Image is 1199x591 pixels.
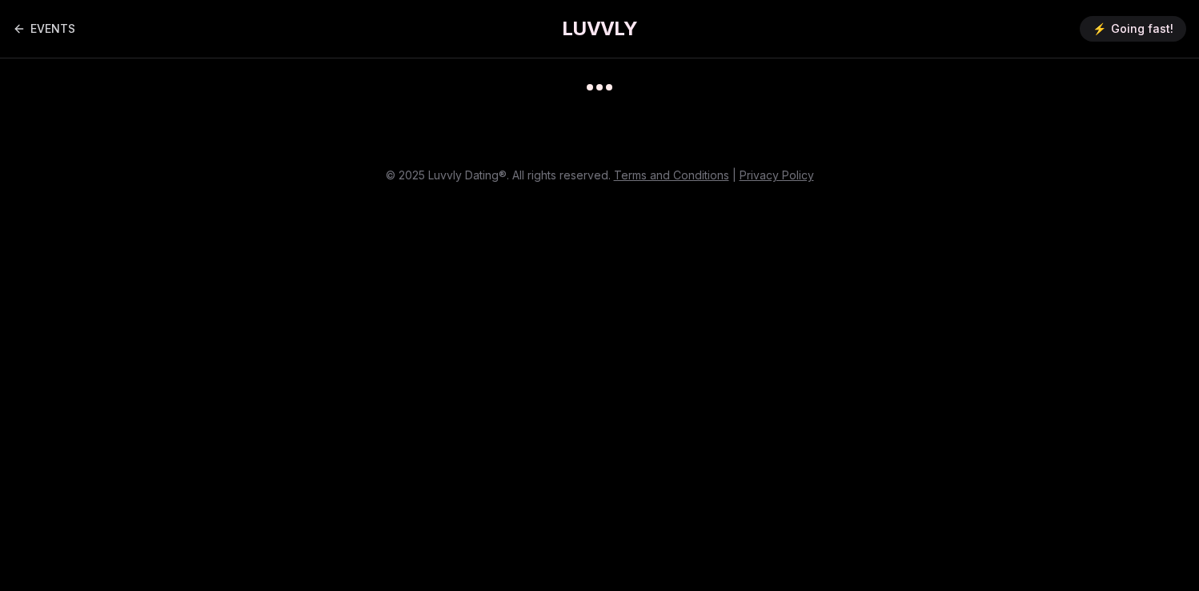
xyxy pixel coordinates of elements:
a: Terms and Conditions [614,168,729,182]
a: Back to events [13,13,75,45]
a: Privacy Policy [740,168,814,182]
a: LUVVLY [562,16,637,42]
span: ⚡️ [1093,21,1106,37]
span: | [732,168,736,182]
span: Going fast! [1111,21,1173,37]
